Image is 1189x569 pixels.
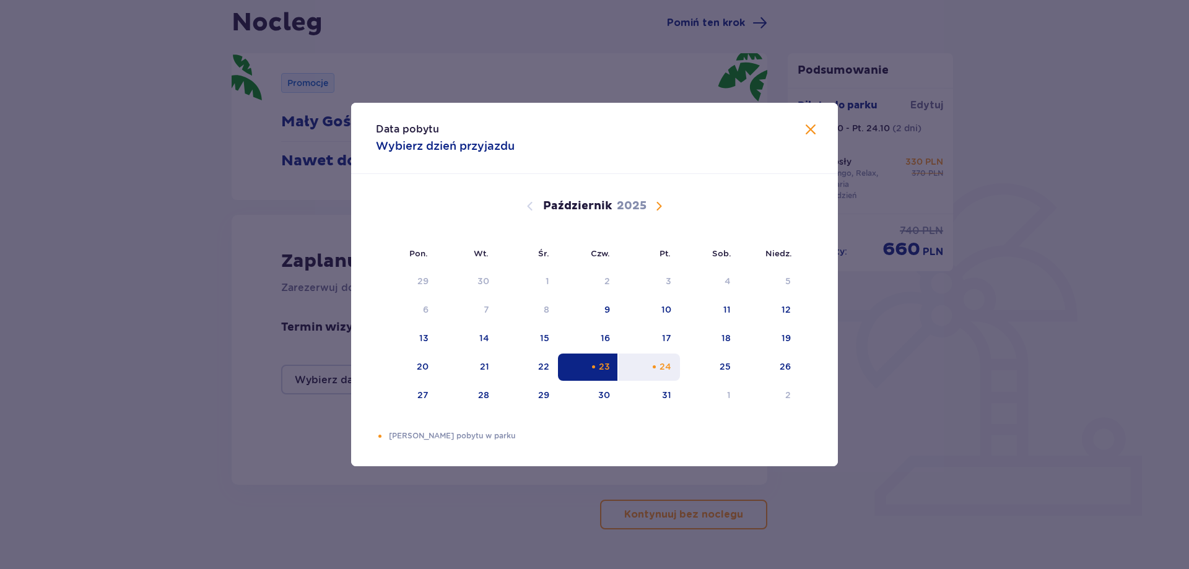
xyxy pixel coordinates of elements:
[765,248,792,258] small: Niedz.
[417,360,429,373] div: 20
[785,275,791,287] div: 5
[619,297,680,324] td: 10
[437,268,499,295] td: Data niedostępna. wtorek, 30 września 2025
[376,297,437,324] td: Data niedostępna. poniedziałek, 6 października 2025
[498,268,558,295] td: Data niedostępna. środa, 1 października 2025
[680,297,740,324] td: 11
[540,332,549,344] div: 15
[376,354,437,381] td: 20
[739,268,799,295] td: Data niedostępna. niedziela, 5 października 2025
[650,363,658,371] div: Pomarańczowa kropka
[558,382,619,409] td: 30
[538,360,549,373] div: 22
[739,297,799,324] td: 12
[389,430,813,441] p: [PERSON_NAME] pobytu w parku
[780,360,791,373] div: 26
[437,325,499,352] td: 14
[558,268,619,295] td: Data niedostępna. czwartek, 2 października 2025
[803,123,818,138] button: Zamknij
[417,389,429,401] div: 27
[599,360,610,373] div: 23
[739,354,799,381] td: 26
[479,332,489,344] div: 14
[660,360,671,373] div: 24
[419,332,429,344] div: 13
[376,268,437,295] td: Data niedostępna. poniedziałek, 29 września 2025
[727,389,731,401] div: 1
[538,389,549,401] div: 29
[662,389,671,401] div: 31
[662,332,671,344] div: 17
[477,275,489,287] div: 30
[546,275,549,287] div: 1
[720,360,731,373] div: 25
[478,389,489,401] div: 28
[376,123,439,136] p: Data pobytu
[782,303,791,316] div: 12
[484,303,489,316] div: 7
[604,303,610,316] div: 9
[437,382,499,409] td: 28
[558,354,619,381] td: Data zaznaczona. czwartek, 23 października 2025
[723,303,731,316] div: 11
[680,325,740,352] td: 18
[660,248,671,258] small: Pt.
[598,389,610,401] div: 30
[523,199,538,214] button: Poprzedni miesiąc
[712,248,731,258] small: Sob.
[604,275,610,287] div: 2
[617,199,647,214] p: 2025
[590,363,598,371] div: Pomarańczowa kropka
[619,354,680,381] td: 24
[680,268,740,295] td: Data niedostępna. sobota, 4 października 2025
[619,382,680,409] td: 31
[739,325,799,352] td: 19
[376,139,515,154] p: Wybierz dzień przyjazdu
[376,382,437,409] td: 27
[538,248,549,258] small: Śr.
[785,389,791,401] div: 2
[721,332,731,344] div: 18
[376,325,437,352] td: 13
[376,432,384,440] div: Pomarańczowa kropka
[498,382,558,409] td: 29
[782,332,791,344] div: 19
[417,275,429,287] div: 29
[498,297,558,324] td: Data niedostępna. środa, 8 października 2025
[423,303,429,316] div: 6
[544,303,549,316] div: 8
[680,382,740,409] td: 1
[725,275,731,287] div: 4
[661,303,671,316] div: 10
[591,248,610,258] small: Czw.
[558,325,619,352] td: 16
[498,354,558,381] td: 22
[680,354,740,381] td: 25
[601,332,610,344] div: 16
[409,248,428,258] small: Pon.
[739,382,799,409] td: 2
[474,248,489,258] small: Wt.
[666,275,671,287] div: 3
[619,268,680,295] td: Data niedostępna. piątek, 3 października 2025
[543,199,612,214] p: Październik
[437,354,499,381] td: 21
[651,199,666,214] button: Następny miesiąc
[558,297,619,324] td: 9
[498,325,558,352] td: 15
[480,360,489,373] div: 21
[437,297,499,324] td: Data niedostępna. wtorek, 7 października 2025
[619,325,680,352] td: 17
